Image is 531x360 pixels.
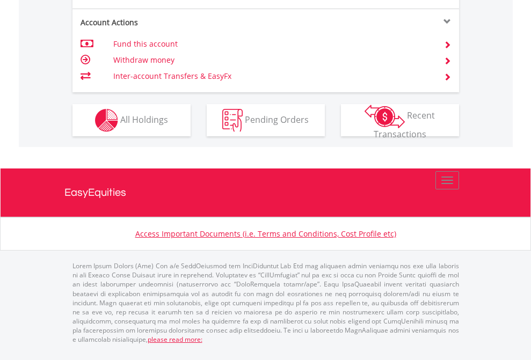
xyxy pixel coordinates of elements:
[64,168,467,217] a: EasyEquities
[72,17,266,28] div: Account Actions
[95,109,118,132] img: holdings-wht.png
[222,109,243,132] img: pending_instructions-wht.png
[365,105,405,128] img: transactions-zar-wht.png
[245,113,309,125] span: Pending Orders
[148,335,202,344] a: please read more:
[207,104,325,136] button: Pending Orders
[113,36,431,52] td: Fund this account
[135,229,396,239] a: Access Important Documents (i.e. Terms and Conditions, Cost Profile etc)
[113,52,431,68] td: Withdraw money
[120,113,168,125] span: All Holdings
[72,261,459,344] p: Lorem Ipsum Dolors (Ame) Con a/e SeddOeiusmod tem InciDiduntut Lab Etd mag aliquaen admin veniamq...
[72,104,191,136] button: All Holdings
[341,104,459,136] button: Recent Transactions
[113,68,431,84] td: Inter-account Transfers & EasyFx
